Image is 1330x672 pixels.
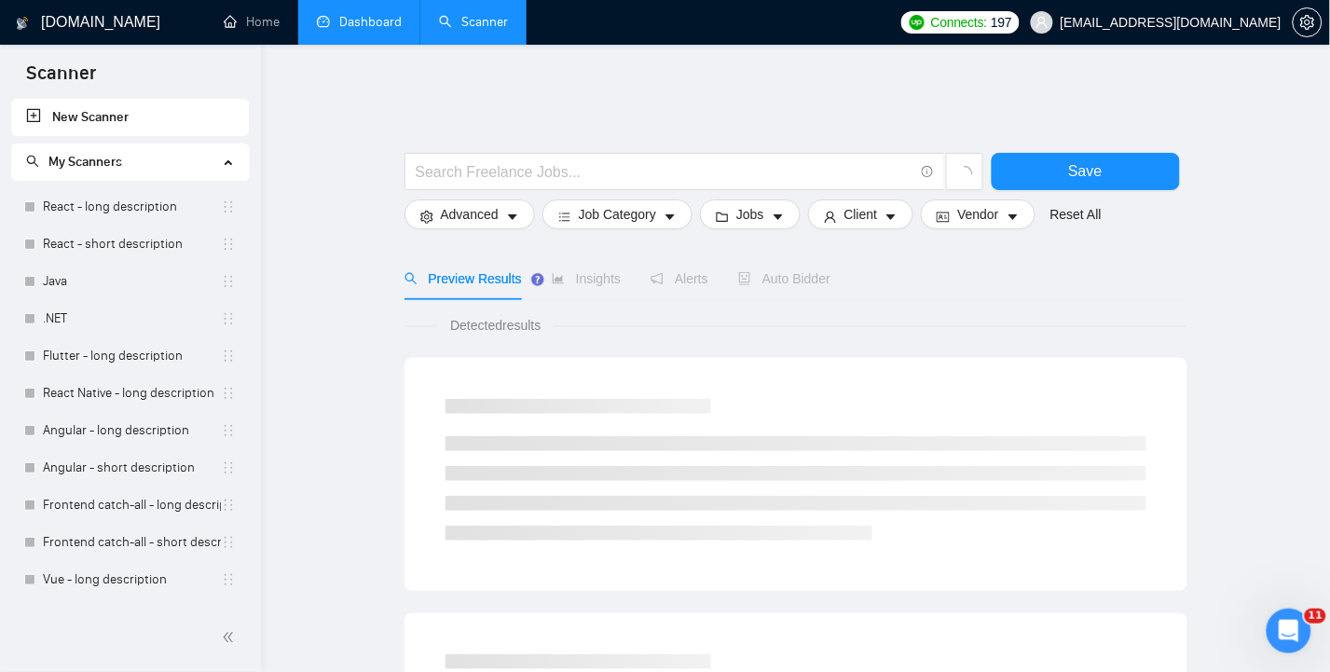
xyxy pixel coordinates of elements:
li: Frontend catch-all - long description [11,487,249,524]
span: folder [716,210,729,224]
a: Frontend catch-all - long description [43,487,221,524]
span: holder [221,460,236,475]
a: searchScanner [439,14,508,30]
span: Scanner [11,60,111,99]
li: New Scanner [11,99,249,136]
button: idcardVendorcaret-down [921,199,1035,229]
button: Save [992,153,1180,190]
span: 197 [991,12,1011,33]
span: caret-down [664,210,677,224]
span: loading [956,166,973,183]
iframe: Intercom live chat [1267,609,1311,653]
span: holder [221,386,236,401]
span: holder [221,274,236,289]
span: caret-down [884,210,898,224]
li: Frontend catch-all - short description [11,524,249,561]
a: New Scanner [26,99,234,136]
span: holder [221,311,236,326]
span: area-chart [552,272,565,285]
span: setting [1294,15,1322,30]
button: folderJobscaret-down [700,199,801,229]
span: Connects: [931,12,987,33]
a: Vue - long description [43,561,221,598]
a: React - short description [43,226,221,263]
a: React Native - long description [43,375,221,412]
span: holder [221,199,236,214]
span: user [1035,16,1049,29]
span: search [404,272,418,285]
button: barsJob Categorycaret-down [542,199,692,229]
span: holder [221,237,236,252]
span: holder [221,498,236,513]
span: Auto Bidder [738,271,830,286]
a: React - long description [43,188,221,226]
span: Alerts [651,271,708,286]
input: Search Freelance Jobs... [416,160,913,184]
img: logo [16,8,29,38]
span: 11 [1305,609,1326,624]
li: Java [11,263,249,300]
a: Angular - short description [43,449,221,487]
a: Flutter - long description [43,337,221,375]
span: idcard [937,210,950,224]
span: info-circle [922,166,934,178]
span: holder [221,535,236,550]
span: bars [558,210,571,224]
a: Java [43,263,221,300]
span: Jobs [736,204,764,225]
span: user [824,210,837,224]
a: Frontend catch-all - short description [43,524,221,561]
li: React - short description [11,226,249,263]
button: settingAdvancedcaret-down [404,199,535,229]
span: My Scanners [48,154,122,170]
a: Angular - long description [43,412,221,449]
span: caret-down [772,210,785,224]
a: homeHome [224,14,280,30]
span: Vendor [957,204,998,225]
a: dashboardDashboard [317,14,402,30]
a: setting [1293,15,1323,30]
div: Tooltip anchor [529,271,546,288]
span: Client [844,204,878,225]
span: Insights [552,271,621,286]
img: upwork-logo.png [910,15,925,30]
button: setting [1293,7,1323,37]
span: holder [221,349,236,363]
span: caret-down [506,210,519,224]
span: notification [651,272,664,285]
li: Vue - short description [11,598,249,636]
li: Flutter - long description [11,337,249,375]
span: Detected results [437,315,554,336]
li: React - long description [11,188,249,226]
span: Advanced [441,204,499,225]
span: Job Category [579,204,656,225]
li: Angular - long description [11,412,249,449]
span: caret-down [1007,210,1020,224]
span: Save [1068,159,1102,183]
span: robot [738,272,751,285]
span: holder [221,423,236,438]
span: My Scanners [26,154,122,170]
span: setting [420,210,433,224]
span: Preview Results [404,271,522,286]
a: .NET [43,300,221,337]
li: Angular - short description [11,449,249,487]
li: Vue - long description [11,561,249,598]
li: .NET [11,300,249,337]
li: React Native - long description [11,375,249,412]
span: double-left [222,628,240,647]
button: userClientcaret-down [808,199,914,229]
a: Reset All [1050,204,1102,225]
span: holder [221,572,236,587]
span: search [26,155,39,168]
